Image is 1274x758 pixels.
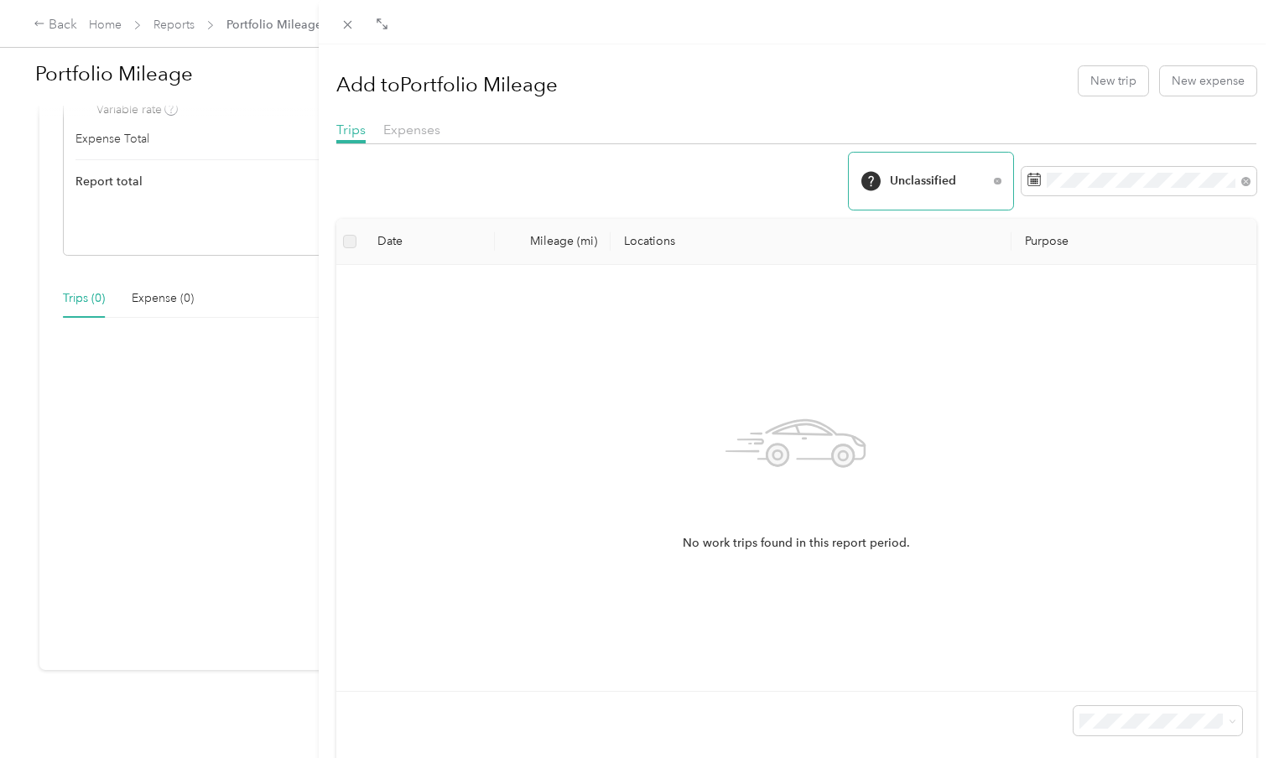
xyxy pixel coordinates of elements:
span: Trips [336,122,366,138]
span: Expenses [383,122,440,138]
span: No work trips found in this report period. [683,534,910,553]
span: Unclassified [890,175,988,187]
th: Purpose [1011,219,1256,265]
th: Locations [611,219,1012,265]
th: Date [364,219,495,265]
h1: Add to Portfolio Mileage [336,65,558,105]
iframe: Everlance-gr Chat Button Frame [1180,664,1274,758]
th: Mileage (mi) [495,219,610,265]
button: New trip [1079,66,1148,96]
button: New expense [1160,66,1256,96]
